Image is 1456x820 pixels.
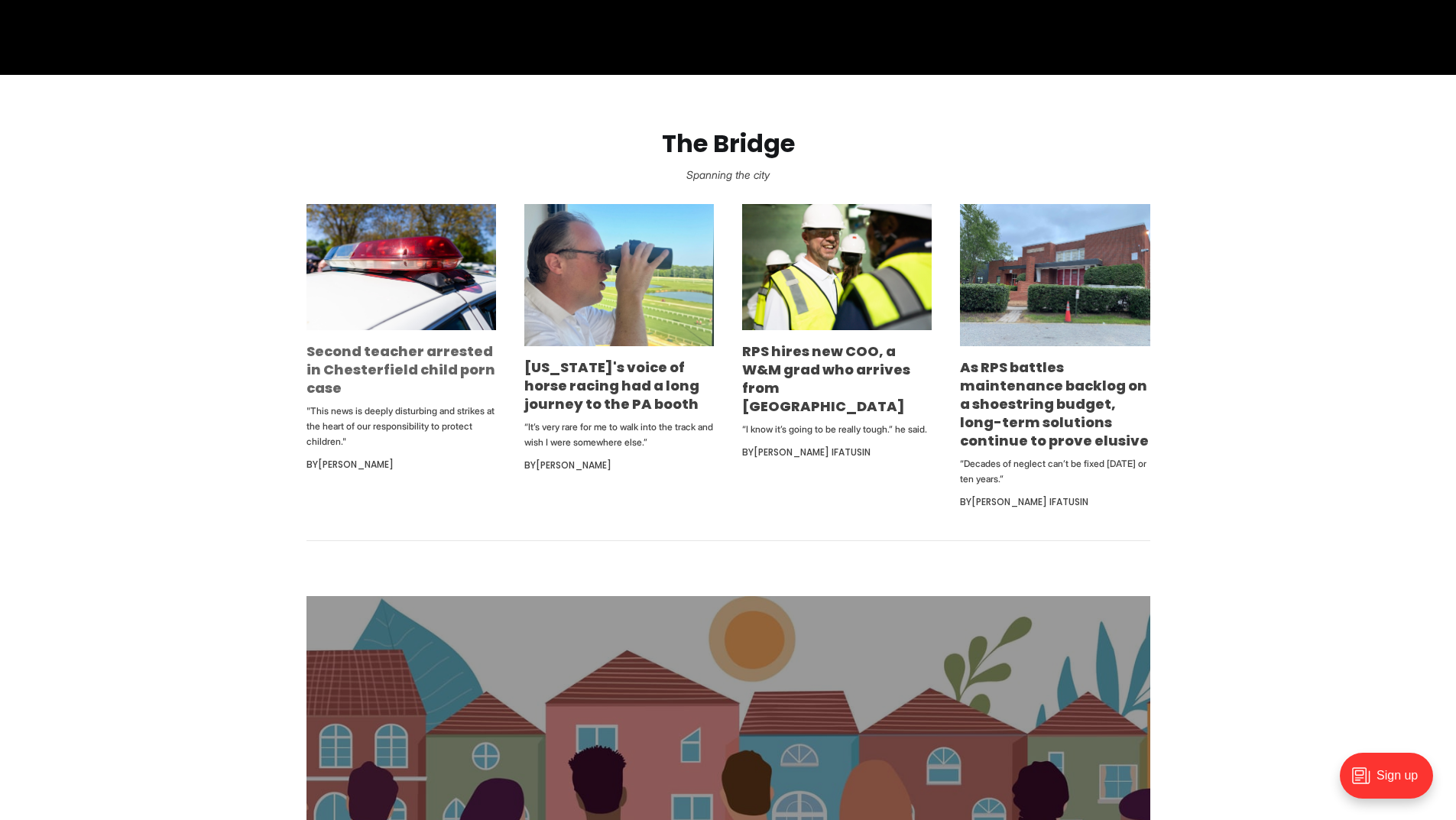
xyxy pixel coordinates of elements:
a: [PERSON_NAME] Ifatusin [754,446,871,459]
iframe: portal-trigger [1327,745,1456,820]
a: [PERSON_NAME] [318,458,394,471]
div: By [524,456,714,475]
div: By [742,443,932,462]
p: "This news is deeply disturbing and strikes at the heart of our responsibility to protect children." [306,404,496,449]
img: Virginia's voice of horse racing had a long journey to the PA booth [524,204,714,346]
p: “It’s very rare for me to walk into the track and wish I were somewhere else.” [524,420,714,450]
p: “I know it’s going to be really tough.” he said. [742,422,932,437]
div: By [306,455,496,474]
a: RPS hires new COO, a W&M grad who arrives from [GEOGRAPHIC_DATA] [742,342,910,416]
a: Second teacher arrested in Chesterfield child porn case [306,342,495,397]
img: As RPS battles maintenance backlog on a shoestring budget, long-term solutions continue to prove ... [960,204,1150,346]
a: [PERSON_NAME] [536,459,611,472]
p: Spanning the city [24,164,1432,186]
img: Second teacher arrested in Chesterfield child porn case [306,204,496,330]
h2: The Bridge [24,130,1432,158]
a: [US_STATE]'s voice of horse racing had a long journey to the PA booth [524,358,699,413]
a: As RPS battles maintenance backlog on a shoestring budget, long-term solutions continue to prove ... [960,358,1149,450]
p: “Decades of neglect can’t be fixed [DATE] or ten years.” [960,456,1150,487]
img: RPS hires new COO, a W&M grad who arrives from Indianapolis [742,204,932,331]
div: By [960,493,1150,511]
a: [PERSON_NAME] Ifatusin [971,495,1088,508]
